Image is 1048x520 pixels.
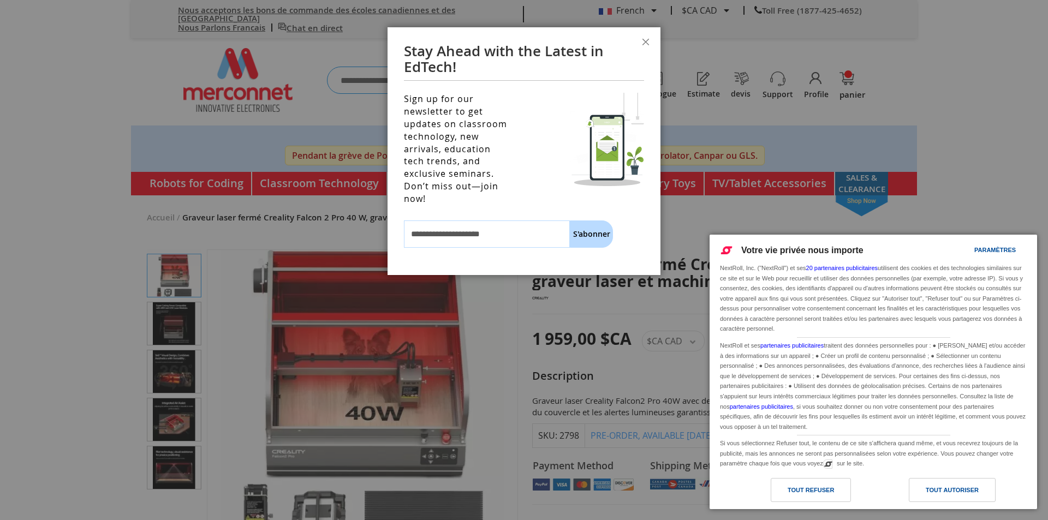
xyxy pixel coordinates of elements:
div: Si vous sélectionnez Refuser tout, le contenu de ce site s'affichera quand même, et vous recevrez... [718,435,1029,470]
span: S'abonner [573,229,610,239]
div: Tout autoriser [926,484,979,496]
span: Sign up for our newsletter to get updates on classroom technology, new arrivals, education tech t... [404,93,512,216]
span: Aide [25,8,46,17]
a: Tout refuser [716,478,873,507]
div: NextRoll, Inc. ("NextRoll") et ses utilisent des cookies et des technologies similaires sur ce si... [718,262,1029,335]
span: Votre vie privée nous importe [741,246,864,255]
a: partenaires publicitaires [760,342,824,349]
div: NextRoll et ses traitent des données personnelles pour : ● [PERSON_NAME] et/ou accéder à des info... [718,338,1029,433]
a: partenaires publicitaires [730,403,793,410]
a: Paramètres [955,241,981,261]
div: Tout refuser [788,484,834,496]
button: Subscribe [570,220,613,248]
a: 20 partenaires publicitaires [806,265,878,271]
a: Tout autoriser [873,478,1031,507]
div: Paramètres [974,244,1016,256]
h1: Stay Ahead with the Latest in EdTech! [404,44,644,81]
